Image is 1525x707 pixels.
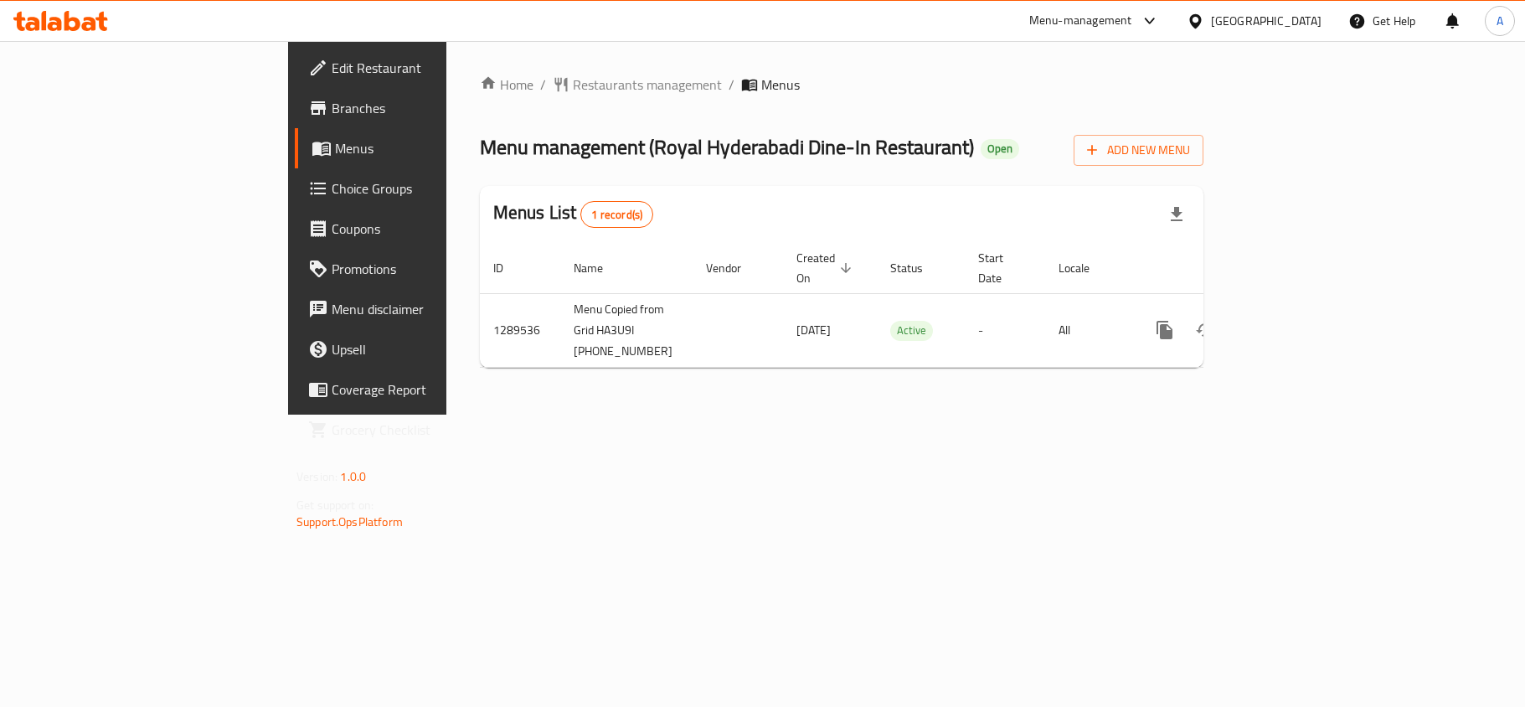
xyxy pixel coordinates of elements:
span: Open [981,142,1019,156]
span: A [1497,12,1503,30]
span: Status [890,258,945,278]
a: Edit Restaurant [295,48,543,88]
span: Menu disclaimer [332,299,529,319]
span: Menus [761,75,800,95]
span: Menus [335,138,529,158]
button: Change Status [1185,310,1225,350]
a: Coverage Report [295,369,543,410]
span: [DATE] [796,319,831,341]
button: more [1145,310,1185,350]
a: Upsell [295,329,543,369]
span: Add New Menu [1087,140,1190,161]
span: Version: [296,466,337,488]
span: Choice Groups [332,178,529,199]
a: Promotions [295,249,543,289]
span: Locale [1059,258,1111,278]
span: Coupons [332,219,529,239]
button: Add New Menu [1074,135,1203,166]
span: Start Date [978,248,1025,288]
th: Actions [1131,243,1319,294]
span: Coverage Report [332,379,529,400]
span: Created On [796,248,857,288]
td: All [1045,293,1131,367]
div: Export file [1157,194,1197,235]
div: Open [981,139,1019,159]
a: Branches [295,88,543,128]
span: 1.0.0 [340,466,366,488]
span: Upsell [332,339,529,359]
li: / [540,75,546,95]
div: Total records count [580,201,653,228]
span: Menu management ( Royal Hyderabadi Dine-In Restaurant ) [480,128,974,166]
li: / [729,75,734,95]
div: Menu-management [1029,11,1132,31]
a: Coupons [295,209,543,249]
a: Choice Groups [295,168,543,209]
span: Name [574,258,625,278]
nav: breadcrumb [480,75,1203,95]
h2: Menus List [493,200,653,228]
span: ID [493,258,525,278]
span: Active [890,321,933,340]
span: Vendor [706,258,763,278]
a: Grocery Checklist [295,410,543,450]
span: 1 record(s) [581,207,652,223]
td: - [965,293,1045,367]
a: Menu disclaimer [295,289,543,329]
span: Restaurants management [573,75,722,95]
span: Promotions [332,259,529,279]
a: Menus [295,128,543,168]
a: Restaurants management [553,75,722,95]
div: Active [890,321,933,341]
a: Support.OpsPlatform [296,511,403,533]
span: Branches [332,98,529,118]
span: Edit Restaurant [332,58,529,78]
td: Menu Copied from Grid HA3U9I [PHONE_NUMBER] [560,293,693,367]
table: enhanced table [480,243,1319,368]
div: [GEOGRAPHIC_DATA] [1211,12,1321,30]
span: Get support on: [296,494,374,516]
span: Grocery Checklist [332,420,529,440]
